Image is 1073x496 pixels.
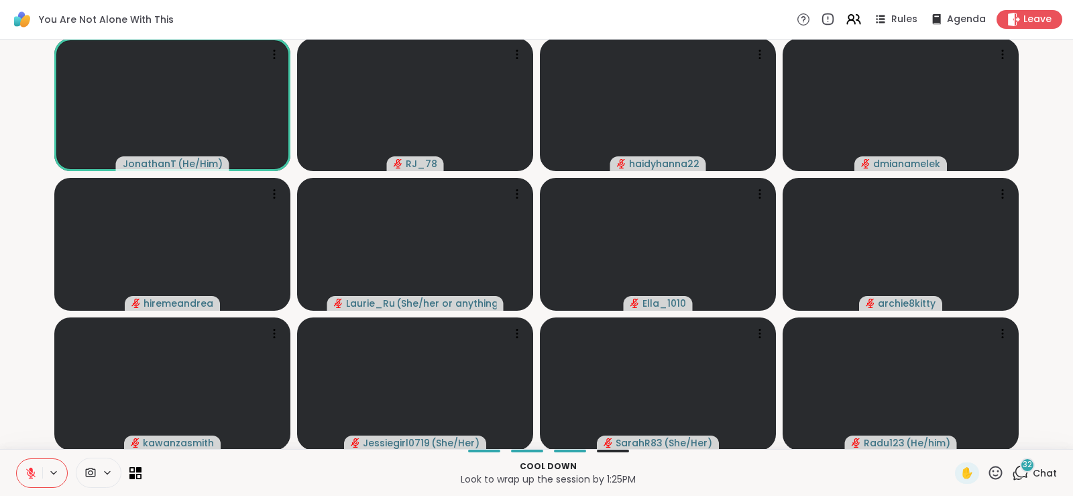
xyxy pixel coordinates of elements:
[396,297,497,310] span: ( She/her or anything else )
[144,297,213,310] span: hiremeandrea
[346,297,395,310] span: Laurie_Ru
[878,297,936,310] span: archie8kitty
[866,299,875,308] span: audio-muted
[1023,459,1032,470] span: 32
[178,157,223,170] span: ( He/Him )
[394,159,403,168] span: audio-muted
[960,465,974,481] span: ✋
[39,13,174,26] span: You Are Not Alone With This
[864,436,905,450] span: Radu123
[123,157,176,170] span: JonathanT
[143,436,214,450] span: kawanzasmith
[629,157,699,170] span: haidyhanna22
[131,299,141,308] span: audio-muted
[150,460,947,473] p: Cool down
[947,13,986,26] span: Agenda
[861,159,870,168] span: audio-muted
[617,159,626,168] span: audio-muted
[664,436,712,450] span: ( She/Her )
[431,436,479,450] span: ( She/Her )
[334,299,343,308] span: audio-muted
[616,436,663,450] span: SarahR83
[406,157,437,170] span: RJ_78
[150,473,947,486] p: Look to wrap up the session by 1:25PM
[891,13,917,26] span: Rules
[630,299,640,308] span: audio-muted
[11,8,34,31] img: ShareWell Logomark
[1033,466,1057,480] span: Chat
[351,438,360,448] span: audio-muted
[131,438,140,448] span: audio-muted
[363,436,430,450] span: Jessiegirl0719
[852,438,861,448] span: audio-muted
[642,297,686,310] span: Ella_1010
[604,438,613,448] span: audio-muted
[873,157,940,170] span: dmianamelek
[1023,13,1052,26] span: Leave
[906,436,950,450] span: ( He/him )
